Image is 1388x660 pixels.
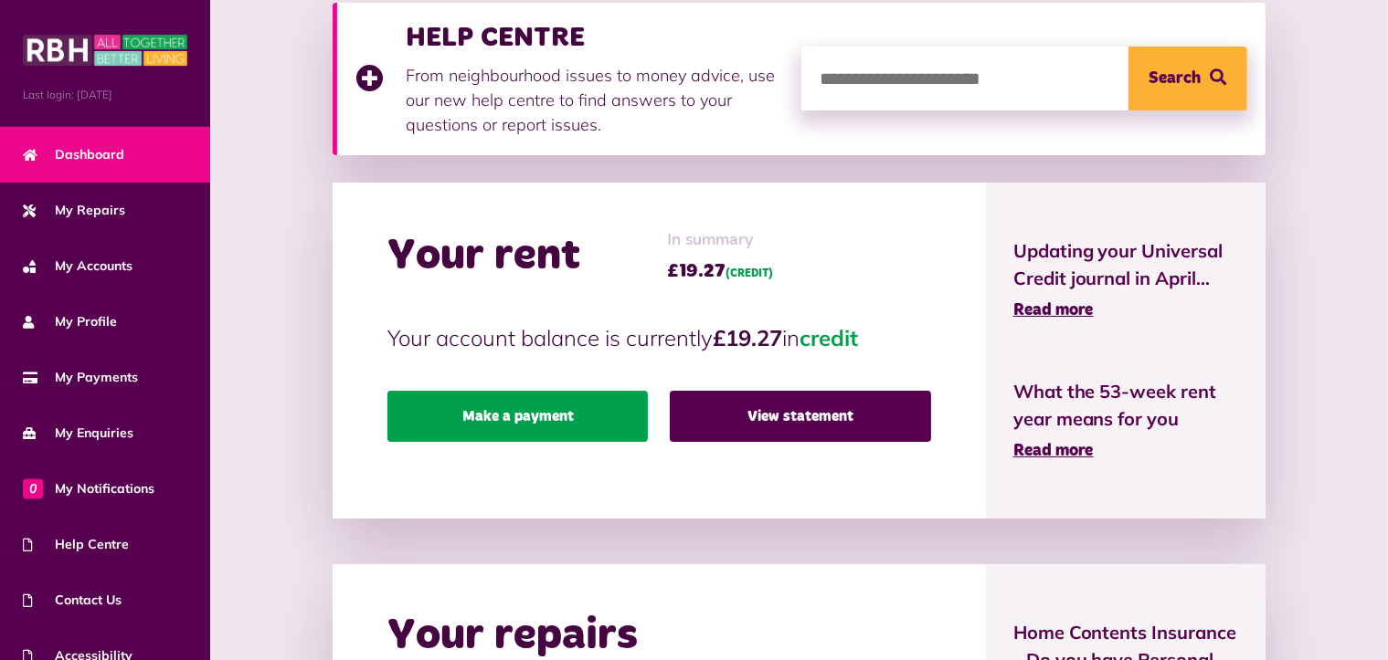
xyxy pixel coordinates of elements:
a: View statement [670,391,930,442]
span: credit [800,324,858,351]
span: Search [1149,47,1201,110]
span: Read more [1013,443,1094,459]
span: Last login: [DATE] [23,87,187,103]
a: What the 53-week rent year means for you Read more [1013,378,1238,464]
p: Your account balance is currently in [387,321,931,354]
span: £19.27 [667,257,773,285]
img: MyRBH [23,32,187,68]
a: Make a payment [387,391,648,442]
span: Updating your Universal Credit journal in April... [1013,237,1238,292]
span: My Payments [23,368,138,387]
p: From neighbourhood issues to money advice, use our new help centre to find answers to your questi... [406,63,783,137]
span: Help Centre [23,535,129,554]
span: My Accounts [23,257,132,276]
strong: £19.27 [713,324,782,351]
a: Updating your Universal Credit journal in April... Read more [1013,237,1238,323]
span: 0 [23,478,43,498]
span: My Notifications [23,479,154,498]
span: My Enquiries [23,424,133,443]
span: Read more [1013,302,1094,319]
h2: Your rent [387,230,580,283]
span: In summary [667,228,773,253]
span: Contact Us [23,591,122,610]
span: What the 53-week rent year means for you [1013,378,1238,433]
span: Dashboard [23,145,124,164]
span: (CREDIT) [726,268,773,279]
span: My Profile [23,312,117,331]
h3: HELP CENTRE [406,21,783,54]
button: Search [1128,47,1247,110]
span: My Repairs [23,201,125,220]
